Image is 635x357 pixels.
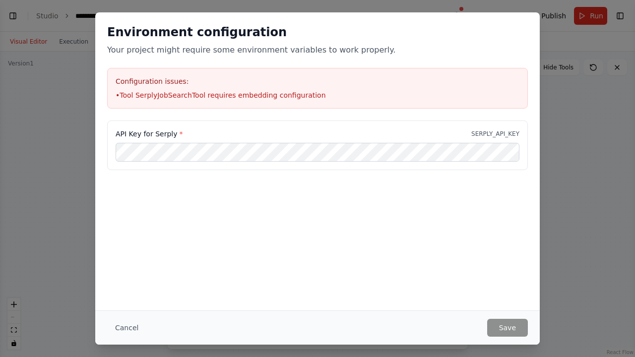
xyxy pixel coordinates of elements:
label: API Key for Serply [116,129,183,139]
h2: Environment configuration [107,24,528,40]
p: Your project might require some environment variables to work properly. [107,44,528,56]
p: SERPLY_API_KEY [471,130,519,138]
h3: Configuration issues: [116,76,519,86]
button: Cancel [107,319,146,337]
button: Save [487,319,528,337]
li: • Tool SerplyJobSearchTool requires embedding configuration [116,90,519,100]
